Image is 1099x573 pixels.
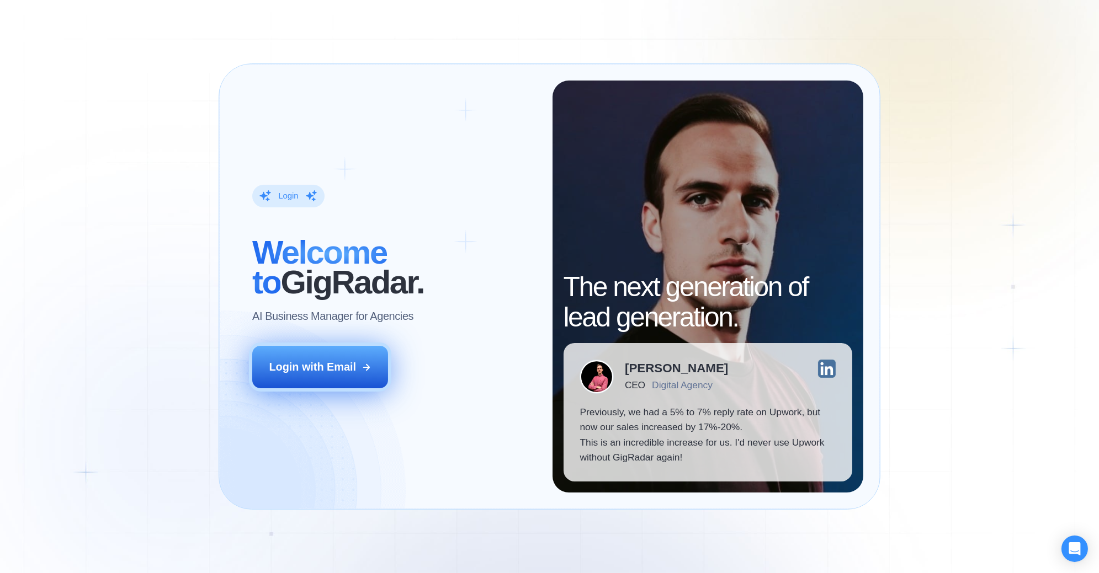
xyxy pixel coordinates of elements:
[625,380,645,391] div: CEO
[625,362,728,374] div: [PERSON_NAME]
[269,360,356,374] div: Login with Email
[252,346,388,388] button: Login with Email
[580,405,836,465] p: Previously, we had a 5% to 7% reply rate on Upwork, but now our sales increased by 17%-20%. This ...
[252,309,413,324] p: AI Business Manager for Agencies
[652,380,713,391] div: Digital Agency
[564,272,852,333] h2: The next generation of lead generation.
[1061,535,1088,562] div: Open Intercom Messenger
[252,238,536,298] h2: ‍ GigRadar.
[278,190,298,201] div: Login
[252,234,387,301] span: Welcome to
